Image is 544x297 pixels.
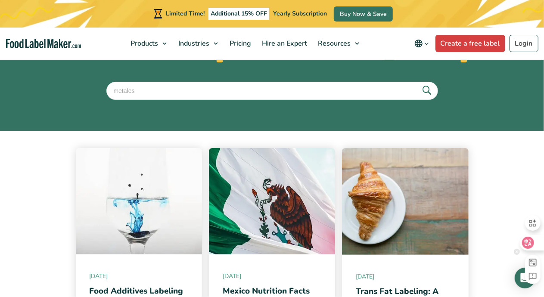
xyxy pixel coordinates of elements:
a: Hire an Expert [257,28,311,59]
span: Additional 15% OFF [208,8,269,20]
a: Create a free label [435,35,505,52]
span: Resources [315,39,351,48]
span: Pricing [227,39,252,48]
a: Resources [313,28,364,59]
a: Food Label Maker homepage [6,39,81,49]
a: Pricing [224,28,255,59]
a: Products [125,28,171,59]
span: Products [128,39,159,48]
input: Search articles... [106,82,438,100]
span: [DATE] [90,272,188,281]
span: Industries [176,39,210,48]
a: Login [510,35,538,52]
button: Change language [408,35,435,52]
span: Hire an Expert [259,39,308,48]
span: [DATE] [223,272,321,281]
h1: COFEPRIS - [GEOGRAPHIC_DATA] [27,36,518,65]
a: Buy Now & Save [334,6,393,22]
a: Industries [173,28,222,59]
span: [DATE] [356,272,454,281]
span: Yearly Subscription [273,9,327,18]
span: Limited Time! [166,9,205,18]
